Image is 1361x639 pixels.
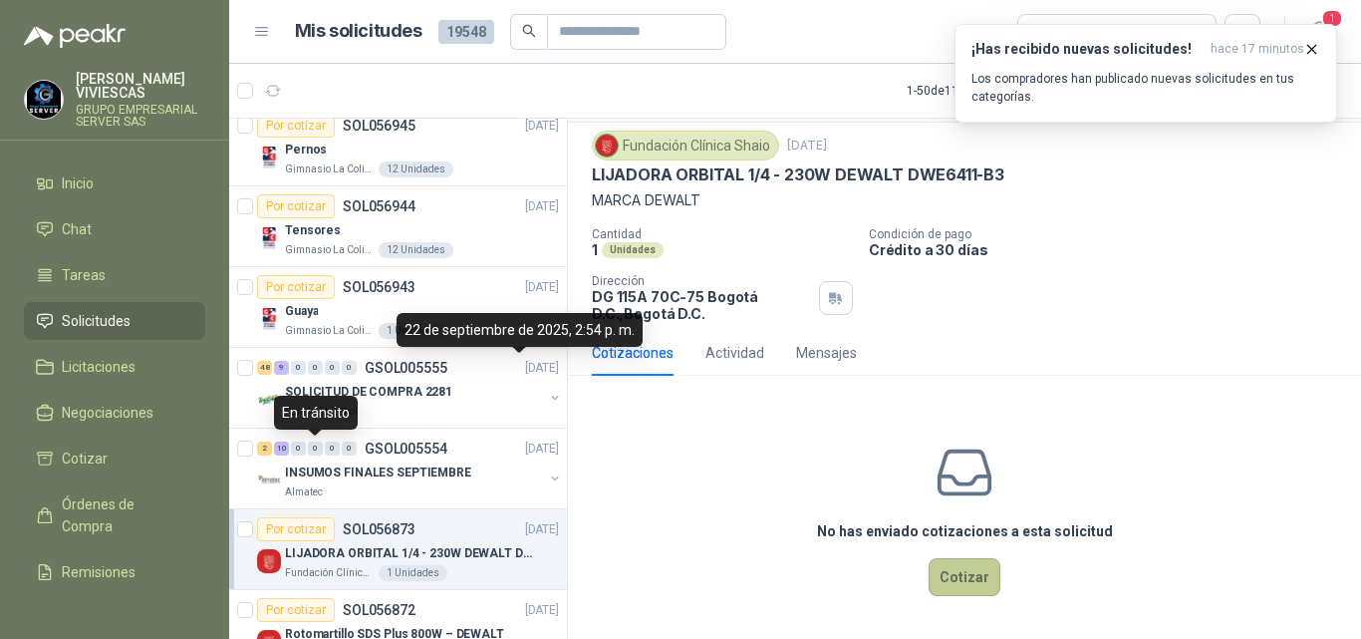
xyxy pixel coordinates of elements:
p: Gimnasio La Colina [285,242,375,258]
div: Por cotizar [257,194,335,218]
p: Pernos [285,141,327,160]
div: 10 [274,442,289,456]
div: Todas [1030,21,1072,43]
div: 48 [257,361,272,375]
span: 1 [1321,9,1343,28]
span: hace 17 minutos [1211,41,1304,58]
div: 0 [308,442,323,456]
div: Por cotizar [257,598,335,622]
p: Crédito a 30 días [869,241,1353,258]
span: Tareas [62,264,106,286]
p: Almatec [285,484,323,500]
img: Company Logo [257,549,281,573]
a: Por cotizarSOL056945[DATE] Company LogoPernosGimnasio La Colina12 Unidades [229,106,567,186]
a: Negociaciones [24,394,205,432]
p: Fundación Clínica Shaio [285,565,375,581]
p: MARCA DEWALT [592,189,1337,211]
div: 0 [291,361,306,375]
span: 19548 [438,20,494,44]
a: 2 10 0 0 0 0 GSOL005554[DATE] Company LogoINSUMOS FINALES SEPTIEMBREAlmatec [257,437,563,500]
span: Cotizar [62,448,108,470]
div: Fundación Clínica Shaio [592,131,779,160]
h3: ¡Has recibido nuevas solicitudes! [971,41,1203,58]
p: [PERSON_NAME] VIVIESCAS [76,72,205,100]
span: Remisiones [62,561,136,583]
img: Company Logo [257,388,281,412]
p: Gimnasio La Colina [285,161,375,177]
p: SOL056944 [343,199,415,213]
img: Company Logo [257,146,281,169]
p: DG 115A 70C-75 Bogotá D.C. , Bogotá D.C. [592,288,811,322]
a: Inicio [24,164,205,202]
img: Logo peakr [24,24,126,48]
p: LIJADORA ORBITAL 1/4 - 230W DEWALT DWE6411-B3 [592,164,1004,185]
h3: No has enviado cotizaciones a esta solicitud [817,520,1113,542]
div: 22 de septiembre de 2025, 2:54 p. m. [397,313,643,347]
p: [DATE] [525,197,559,216]
div: Por cotizar [257,275,335,299]
p: SOLICITUD DE COMPRA 2281 [285,383,452,402]
a: Remisiones [24,553,205,591]
div: 12 Unidades [379,161,453,177]
img: Company Logo [257,469,281,492]
a: Chat [24,210,205,248]
p: SOL056873 [343,522,415,536]
p: INSUMOS FINALES SEPTIEMBRE [285,464,471,482]
span: Licitaciones [62,356,136,378]
p: Los compradores han publicado nuevas solicitudes en tus categorías. [971,70,1320,106]
button: ¡Has recibido nuevas solicitudes!hace 17 minutos Los compradores han publicado nuevas solicitudes... [954,24,1337,123]
div: 0 [325,442,340,456]
p: Gimnasio La Colina [285,323,375,339]
p: SOL056945 [343,119,415,133]
div: 0 [308,361,323,375]
div: 0 [342,442,357,456]
div: 2 [257,442,272,456]
p: Condición de pago [869,227,1353,241]
a: Licitaciones [24,348,205,386]
p: GRUPO EMPRESARIAL SERVER SAS [76,104,205,128]
span: Órdenes de Compra [62,493,186,537]
button: 1 [1301,14,1337,50]
p: [DATE] [525,601,559,620]
a: 48 9 0 0 0 0 GSOL005555[DATE] Company LogoSOLICITUD DE COMPRA 2281Panela El Trébol [257,356,563,420]
p: GSOL005555 [365,361,447,375]
div: En tránsito [274,396,358,430]
a: Por cotizarSOL056873[DATE] Company LogoLIJADORA ORBITAL 1/4 - 230W DEWALT DWE6411-B3Fundación Clí... [229,509,567,590]
p: SOL056943 [343,280,415,294]
div: 1 Unidades [379,323,447,339]
div: Unidades [602,242,664,258]
span: Solicitudes [62,310,131,332]
p: [DATE] [525,520,559,539]
p: [DATE] [525,278,559,297]
span: Inicio [62,172,94,194]
p: Tensores [285,221,341,240]
p: [DATE] [525,359,559,378]
img: Company Logo [257,226,281,250]
a: Cotizar [24,440,205,478]
div: 0 [291,442,306,456]
h1: Mis solicitudes [295,17,422,46]
p: Guaya [285,302,318,321]
div: 0 [342,361,357,375]
p: SOL056872 [343,603,415,617]
p: [DATE] [787,137,827,156]
img: Company Logo [596,135,618,157]
img: Company Logo [257,307,281,331]
p: [DATE] [525,440,559,459]
p: 1 [592,241,598,258]
p: [DATE] [525,117,559,136]
span: Chat [62,218,92,240]
div: 0 [325,361,340,375]
span: search [522,24,536,38]
div: 1 - 50 de 11412 [907,75,1043,107]
button: Cotizar [929,558,1000,596]
a: Solicitudes [24,302,205,340]
div: Actividad [705,342,764,364]
div: Mensajes [796,342,857,364]
span: Negociaciones [62,402,153,424]
a: Tareas [24,256,205,294]
div: 1 Unidades [379,565,447,581]
div: 12 Unidades [379,242,453,258]
div: Cotizaciones [592,342,674,364]
p: LIJADORA ORBITAL 1/4 - 230W DEWALT DWE6411-B3 [285,544,533,563]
